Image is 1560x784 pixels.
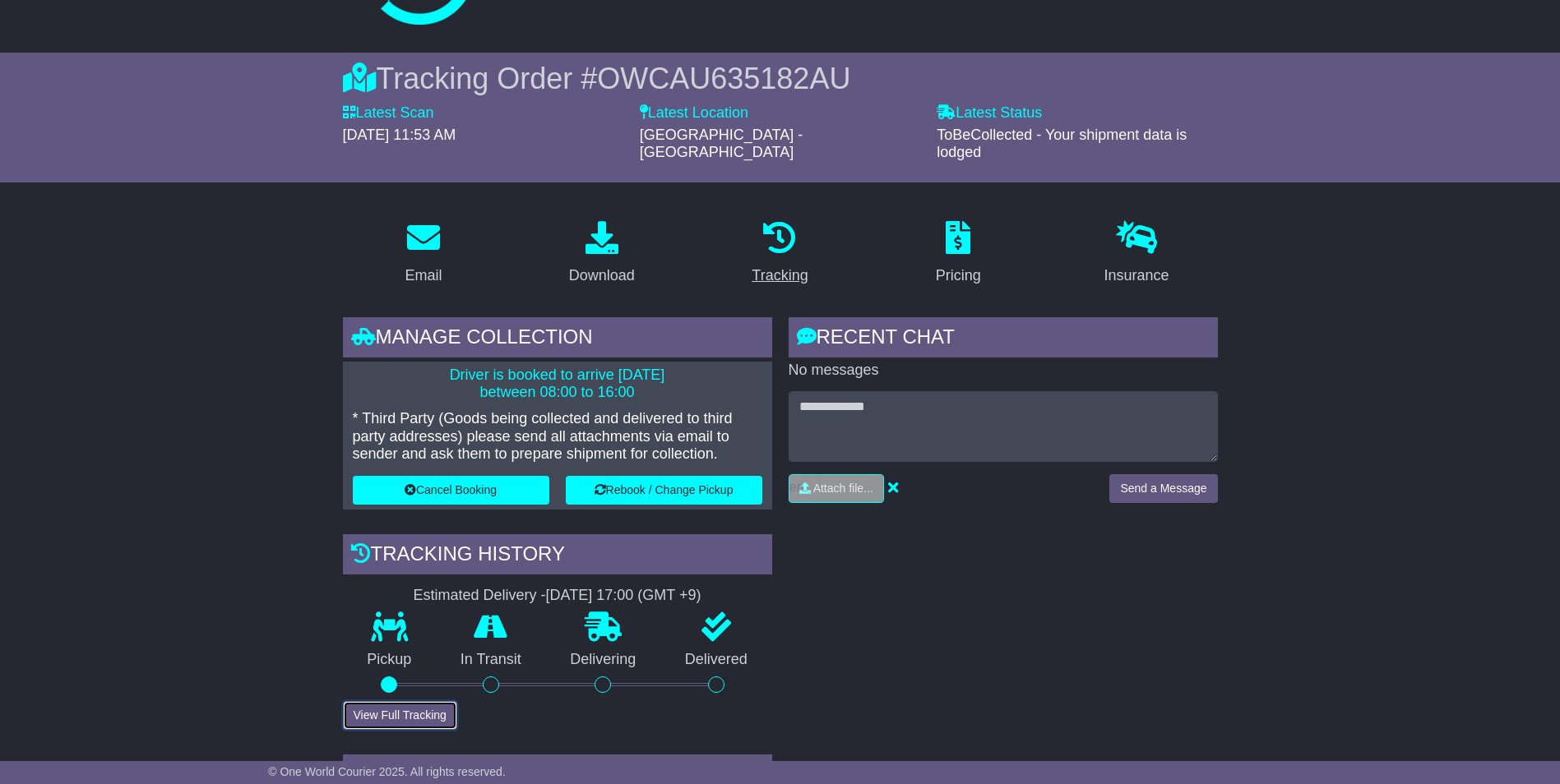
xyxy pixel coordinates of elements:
button: View Full Tracking [343,701,457,730]
div: Pricing [936,265,981,287]
span: [GEOGRAPHIC_DATA] - [GEOGRAPHIC_DATA] [640,127,803,161]
div: Tracking [752,265,808,287]
span: © One World Courier 2025. All rights reserved. [268,765,506,778]
p: In Transit [436,651,546,669]
a: Insurance [1094,215,1180,293]
a: Tracking [741,215,818,293]
p: * Third Party (Goods being collected and delivered to third party addresses) please send all atta... [353,410,762,463]
a: Email [394,215,452,293]
label: Latest Status [937,104,1042,122]
span: ToBeCollected - Your shipment data is lodged [937,127,1187,161]
div: [DATE] 17:00 (GMT +9) [546,587,701,605]
div: Manage collection [343,317,772,362]
p: Delivered [660,651,772,669]
div: Download [569,265,635,287]
a: Pricing [925,215,992,293]
label: Latest Location [640,104,748,122]
button: Cancel Booking [353,476,549,505]
div: Tracking Order # [343,61,1218,96]
div: Estimated Delivery - [343,587,772,605]
span: [DATE] 11:53 AM [343,127,456,143]
div: Insurance [1104,265,1169,287]
p: No messages [789,362,1218,380]
div: Tracking history [343,534,772,579]
a: Download [558,215,646,293]
p: Pickup [343,651,437,669]
label: Latest Scan [343,104,434,122]
p: Delivering [546,651,661,669]
p: Driver is booked to arrive [DATE] between 08:00 to 16:00 [353,367,762,402]
span: OWCAU635182AU [597,62,850,95]
div: RECENT CHAT [789,317,1218,362]
button: Rebook / Change Pickup [566,476,762,505]
div: Email [405,265,442,287]
button: Send a Message [1109,474,1217,503]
